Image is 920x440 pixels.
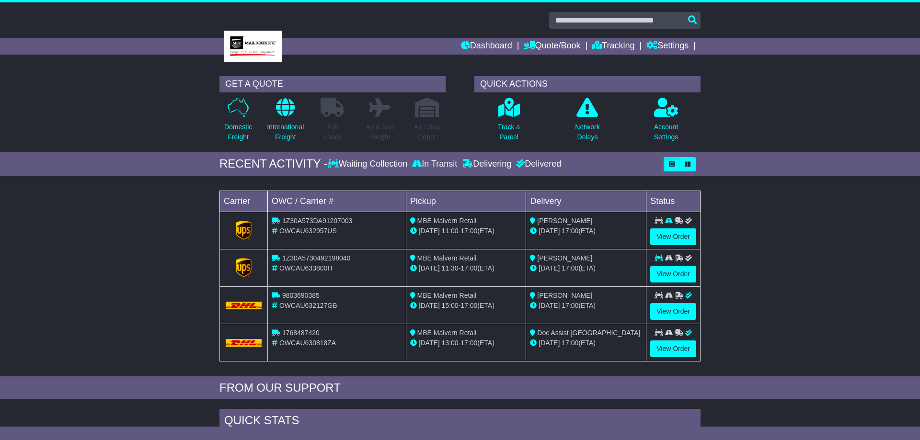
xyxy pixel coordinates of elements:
span: 13:00 [442,339,459,347]
div: - (ETA) [410,263,522,273]
a: View Order [650,340,696,357]
span: 17:00 [562,264,578,272]
div: (ETA) [530,338,642,348]
span: 17:00 [460,227,477,235]
div: Quick Stats [219,409,701,435]
a: Track aParcel [497,97,520,147]
a: View Order [650,228,696,245]
span: MBE Malvern Retail [417,254,477,262]
p: Air & Sea Freight [366,122,394,142]
div: (ETA) [530,301,642,311]
span: [DATE] [419,339,440,347]
span: MBE Malvern Retail [417,329,477,337]
div: RECENT ACTIVITY - [219,157,328,171]
img: DHL.png [226,339,262,347]
a: View Order [650,266,696,282]
div: Delivered [514,159,561,169]
td: Delivery [526,191,646,212]
div: (ETA) [530,226,642,236]
span: 17:00 [460,302,477,309]
span: OWCAU632957US [279,227,337,235]
span: [PERSON_NAME] [537,254,592,262]
td: OWC / Carrier # [268,191,406,212]
span: Doc Assist [GEOGRAPHIC_DATA] [537,329,640,337]
td: Status [646,191,701,212]
td: Carrier [220,191,268,212]
a: Dashboard [461,38,512,55]
span: [PERSON_NAME] [537,217,592,225]
img: GetCarrierServiceLogo [236,221,252,240]
span: 15:00 [442,302,459,309]
a: Tracking [592,38,634,55]
a: NetworkDelays [575,97,600,147]
span: MBE Malvern Retail [417,292,477,299]
span: 17:00 [460,264,477,272]
span: [DATE] [539,227,560,235]
div: - (ETA) [410,338,522,348]
a: AccountSettings [654,97,679,147]
span: 17:00 [562,227,578,235]
img: DHL.png [226,302,262,309]
div: Delivering [460,159,514,169]
span: OWCAU633800IT [279,264,333,272]
span: [DATE] [419,227,440,235]
span: 11:00 [442,227,459,235]
p: Domestic Freight [224,122,252,142]
span: 17:00 [562,302,578,309]
a: Settings [646,38,689,55]
span: [DATE] [539,339,560,347]
span: 17:00 [562,339,578,347]
p: International Freight [267,122,304,142]
span: 1Z30A573DA91207003 [282,217,352,225]
p: Network Delays [575,122,599,142]
img: MBE Malvern [224,31,282,62]
span: 11:30 [442,264,459,272]
span: [DATE] [419,302,440,309]
div: - (ETA) [410,301,522,311]
div: QUICK ACTIONS [474,76,701,92]
div: (ETA) [530,263,642,273]
span: 1768487420 [282,329,320,337]
p: Account Settings [654,122,678,142]
span: [DATE] [539,264,560,272]
a: Quote/Book [524,38,580,55]
a: View Order [650,303,696,320]
p: Full Loads [321,122,345,142]
span: 17:00 [460,339,477,347]
p: Air / Sea Depot [414,122,440,142]
div: Waiting Collection [328,159,410,169]
span: 9803690385 [282,292,320,299]
a: DomesticFreight [224,97,253,147]
td: Pickup [406,191,526,212]
span: MBE Malvern Retail [417,217,477,225]
span: 1Z30A5730492198040 [282,254,350,262]
p: Track a Parcel [498,122,520,142]
div: In Transit [410,159,460,169]
div: FROM OUR SUPPORT [219,381,701,395]
span: [DATE] [539,302,560,309]
span: [PERSON_NAME] [537,292,592,299]
a: InternationalFreight [266,97,304,147]
img: GetCarrierServiceLogo [236,258,252,277]
div: GET A QUOTE [219,76,446,92]
div: - (ETA) [410,226,522,236]
span: OWCAU632127GB [279,302,337,309]
span: OWCAU630818ZA [279,339,336,347]
span: [DATE] [419,264,440,272]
